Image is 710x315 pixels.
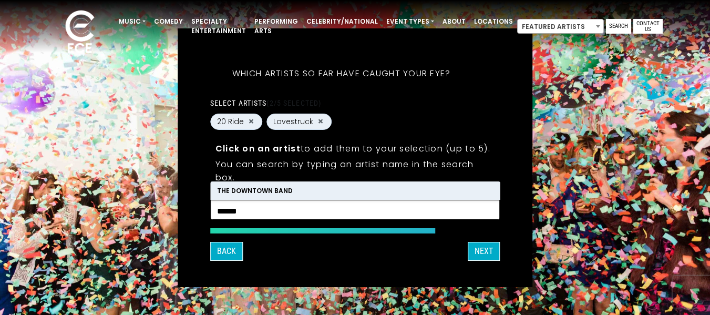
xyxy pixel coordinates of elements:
button: NEXT [468,242,500,261]
a: About [438,13,470,31]
a: Search [606,19,631,34]
button: Back [210,242,243,261]
img: ece_new_logo_whitev2-1.png [54,7,106,58]
button: Remove Lovestruck [316,117,325,126]
span: 20 Ride [217,116,244,127]
a: Specialty Entertainment [187,13,250,40]
a: Contact Us [633,19,663,34]
p: You can search by typing an artist name in the search box. [215,158,495,184]
p: to add them to your selection (up to 5). [215,142,495,155]
li: The Downtown Band [211,182,500,200]
a: Celebrity/National [302,13,382,31]
label: Select artists [210,98,321,108]
a: Performing Arts [250,13,302,40]
strong: Click on an artist [215,143,301,155]
a: Music [115,13,150,31]
textarea: Search [217,207,493,216]
a: Event Types [382,13,438,31]
a: Comedy [150,13,187,31]
span: Lovestruck [273,116,313,127]
span: Featured Artists [517,19,604,34]
a: Locations [470,13,517,31]
h5: Which artists so far have caught your eye? [210,55,473,93]
span: (2/5 selected) [266,99,321,107]
button: Remove 20 Ride [247,117,255,126]
span: Featured Artists [518,19,603,34]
